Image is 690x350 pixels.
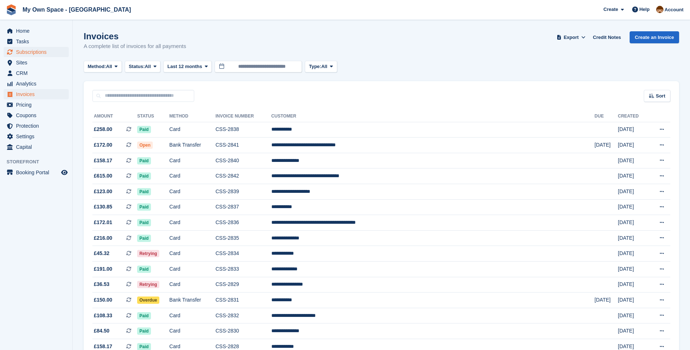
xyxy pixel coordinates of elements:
[618,293,648,308] td: [DATE]
[4,57,69,68] a: menu
[603,6,618,13] span: Create
[618,122,648,138] td: [DATE]
[590,31,624,43] a: Credit Notes
[106,63,112,70] span: All
[618,277,648,293] td: [DATE]
[94,141,112,149] span: £172.00
[169,293,216,308] td: Bank Transfer
[215,184,271,200] td: CSS-2839
[215,230,271,246] td: CSS-2835
[16,100,60,110] span: Pricing
[305,61,337,73] button: Type: All
[4,26,69,36] a: menu
[94,265,112,273] span: £191.00
[169,199,216,215] td: Card
[16,36,60,47] span: Tasks
[215,246,271,262] td: CSS-2834
[271,111,595,122] th: Customer
[618,323,648,339] td: [DATE]
[169,184,216,200] td: Card
[137,126,151,133] span: Paid
[595,138,618,153] td: [DATE]
[4,121,69,131] a: menu
[94,188,112,195] span: £123.00
[94,312,112,319] span: £108.33
[16,89,60,99] span: Invoices
[137,312,151,319] span: Paid
[6,4,17,15] img: stora-icon-8386f47178a22dfd0bd8f6a31ec36ba5ce8667c1dd55bd0f319d3a0aa187defe.svg
[618,246,648,262] td: [DATE]
[92,111,137,122] th: Amount
[137,172,151,180] span: Paid
[215,138,271,153] td: CSS-2841
[137,297,159,304] span: Overdue
[4,36,69,47] a: menu
[4,68,69,78] a: menu
[94,172,112,180] span: £615.00
[4,110,69,120] a: menu
[4,89,69,99] a: menu
[215,308,271,323] td: CSS-2832
[639,6,650,13] span: Help
[169,153,216,168] td: Card
[16,57,60,68] span: Sites
[169,111,216,122] th: Method
[4,47,69,57] a: menu
[215,153,271,168] td: CSS-2840
[215,111,271,122] th: Invoice Number
[137,203,151,211] span: Paid
[16,79,60,89] span: Analytics
[94,250,109,257] span: £45.32
[321,63,327,70] span: All
[16,68,60,78] span: CRM
[665,6,683,13] span: Account
[169,308,216,323] td: Card
[215,262,271,277] td: CSS-2833
[84,42,186,51] p: A complete list of invoices for all payments
[16,47,60,57] span: Subscriptions
[169,122,216,138] td: Card
[94,157,112,164] span: £158.17
[630,31,679,43] a: Create an Invoice
[94,126,112,133] span: £258.00
[618,199,648,215] td: [DATE]
[215,168,271,184] td: CSS-2842
[595,111,618,122] th: Due
[309,63,321,70] span: Type:
[169,168,216,184] td: Card
[20,4,134,16] a: My Own Space - [GEOGRAPHIC_DATA]
[564,34,579,41] span: Export
[215,293,271,308] td: CSS-2831
[169,323,216,339] td: Card
[129,63,145,70] span: Status:
[595,293,618,308] td: [DATE]
[618,230,648,246] td: [DATE]
[618,184,648,200] td: [DATE]
[137,111,169,122] th: Status
[94,296,112,304] span: £150.00
[656,92,665,100] span: Sort
[137,157,151,164] span: Paid
[4,142,69,152] a: menu
[7,158,72,166] span: Storefront
[169,215,216,231] td: Card
[618,111,648,122] th: Created
[618,168,648,184] td: [DATE]
[169,138,216,153] td: Bank Transfer
[169,246,216,262] td: Card
[656,6,663,13] img: Paula Harris
[618,138,648,153] td: [DATE]
[618,153,648,168] td: [DATE]
[60,168,69,177] a: Preview store
[145,63,151,70] span: All
[88,63,106,70] span: Method:
[618,215,648,231] td: [DATE]
[84,61,122,73] button: Method: All
[169,230,216,246] td: Card
[137,235,151,242] span: Paid
[16,167,60,178] span: Booking Portal
[137,219,151,226] span: Paid
[94,203,112,211] span: £130.85
[16,131,60,142] span: Settings
[16,142,60,152] span: Capital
